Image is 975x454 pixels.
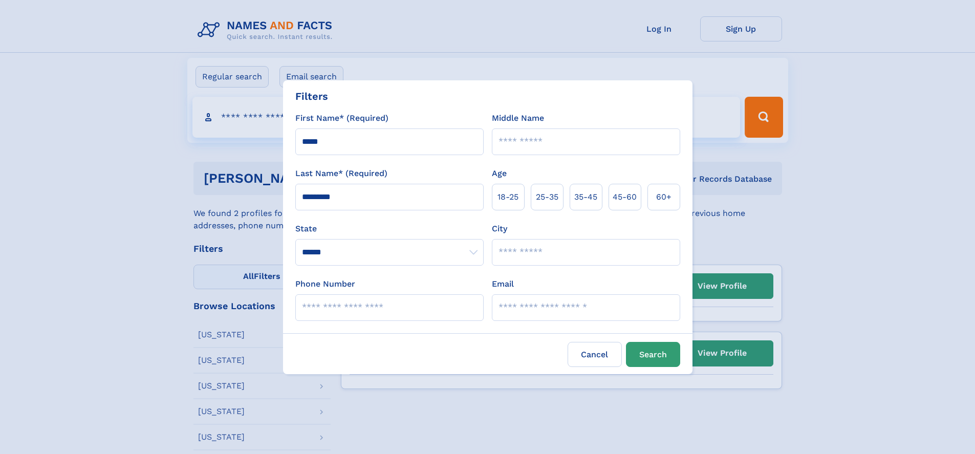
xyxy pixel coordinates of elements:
label: City [492,223,507,235]
button: Search [626,342,680,367]
span: 35‑45 [574,191,597,203]
label: Phone Number [295,278,355,290]
label: Email [492,278,514,290]
span: 60+ [656,191,671,203]
label: Cancel [568,342,622,367]
label: Last Name* (Required) [295,167,387,180]
label: Middle Name [492,112,544,124]
span: 18‑25 [497,191,518,203]
span: 45‑60 [613,191,637,203]
label: First Name* (Required) [295,112,388,124]
label: State [295,223,484,235]
label: Age [492,167,507,180]
span: 25‑35 [536,191,558,203]
div: Filters [295,89,328,104]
